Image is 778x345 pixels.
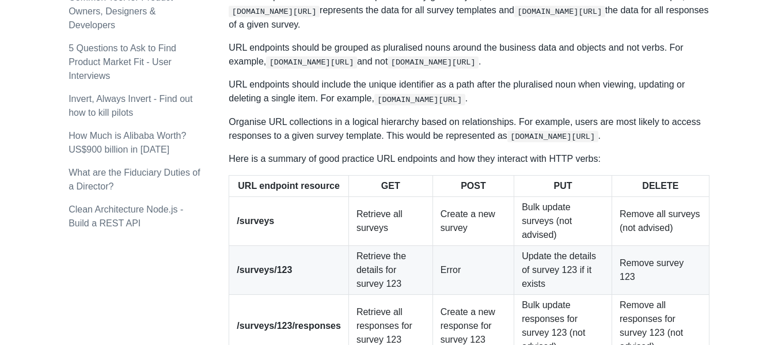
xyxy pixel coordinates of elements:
strong: /surveys [237,216,274,226]
td: Error [432,246,514,295]
p: Organise URL collections in a logical hierarchy based on relationships. For example, users are mo... [229,115,709,143]
strong: /surveys/123/responses [237,321,341,331]
td: Remove survey 123 [612,246,709,295]
th: GET [348,176,432,197]
th: DELETE [612,176,709,197]
td: Update the details of survey 123 if it exists [514,246,612,295]
code: [DOMAIN_NAME][URL] [374,94,465,105]
code: [DOMAIN_NAME][URL] [266,56,357,68]
td: Remove all surveys (not advised) [612,197,709,246]
td: Retrieve the details for survey 123 [348,246,432,295]
p: Here is a summary of good practice URL endpoints and how they interact with HTTP verbs: [229,152,709,166]
strong: /surveys/123 [237,265,292,275]
td: Bulk update surveys (not advised) [514,197,612,246]
a: Clean Architecture Node.js - Build a REST API [69,204,183,228]
code: [DOMAIN_NAME][URL] [388,56,479,68]
code: [DOMAIN_NAME][URL] [507,131,598,142]
code: [DOMAIN_NAME][URL] [514,6,605,17]
a: 5 Questions to Ask to Find Product Market Fit - User Interviews [69,43,176,81]
th: URL endpoint resource [229,176,349,197]
th: POST [432,176,514,197]
a: How Much is Alibaba Worth? US$900 billion in [DATE] [69,131,186,154]
a: Invert, Always Invert - Find out how to kill pilots [69,94,192,117]
p: URL endpoints should be grouped as pluralised nouns around the business data and objects and not ... [229,41,709,69]
td: Retrieve all surveys [348,197,432,246]
th: PUT [514,176,612,197]
a: What are the Fiduciary Duties of a Director? [69,168,200,191]
p: URL endpoints should include the unique identifier as a path after the pluralised noun when viewi... [229,78,709,105]
td: Create a new survey [432,197,514,246]
code: [DOMAIN_NAME][URL] [229,6,320,17]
